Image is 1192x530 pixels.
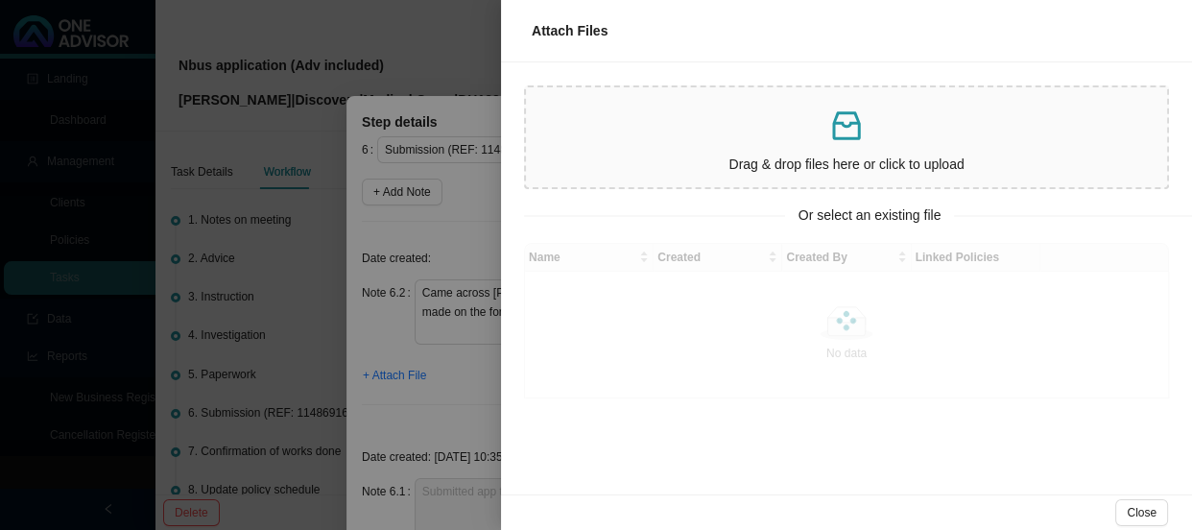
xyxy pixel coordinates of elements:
[827,107,866,145] span: inbox
[534,154,1159,176] p: Drag & drop files here or click to upload
[526,87,1167,187] span: inboxDrag & drop files here or click to upload
[785,205,955,227] span: Or select an existing file
[532,23,608,38] span: Attach Files
[1127,503,1156,522] span: Close
[1115,499,1168,526] button: Close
